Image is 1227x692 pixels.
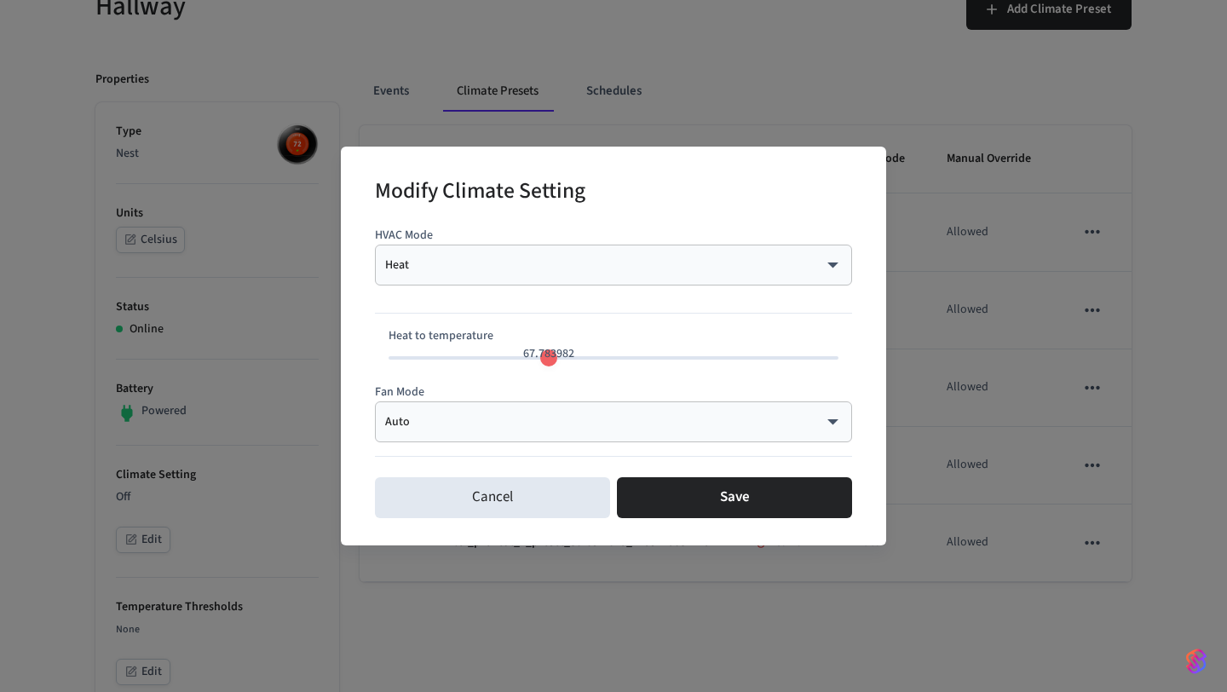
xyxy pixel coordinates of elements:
[375,477,610,518] button: Cancel
[617,477,852,518] button: Save
[385,257,842,274] div: Heat
[1186,648,1207,675] img: SeamLogoGradient.69752ec5.svg
[389,327,838,345] p: Heat to temperature
[375,383,852,401] p: Fan Mode
[375,167,585,219] h2: Modify Climate Setting
[523,345,574,362] span: 67.783982
[385,413,842,430] div: Auto
[375,227,852,245] p: HVAC Mode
